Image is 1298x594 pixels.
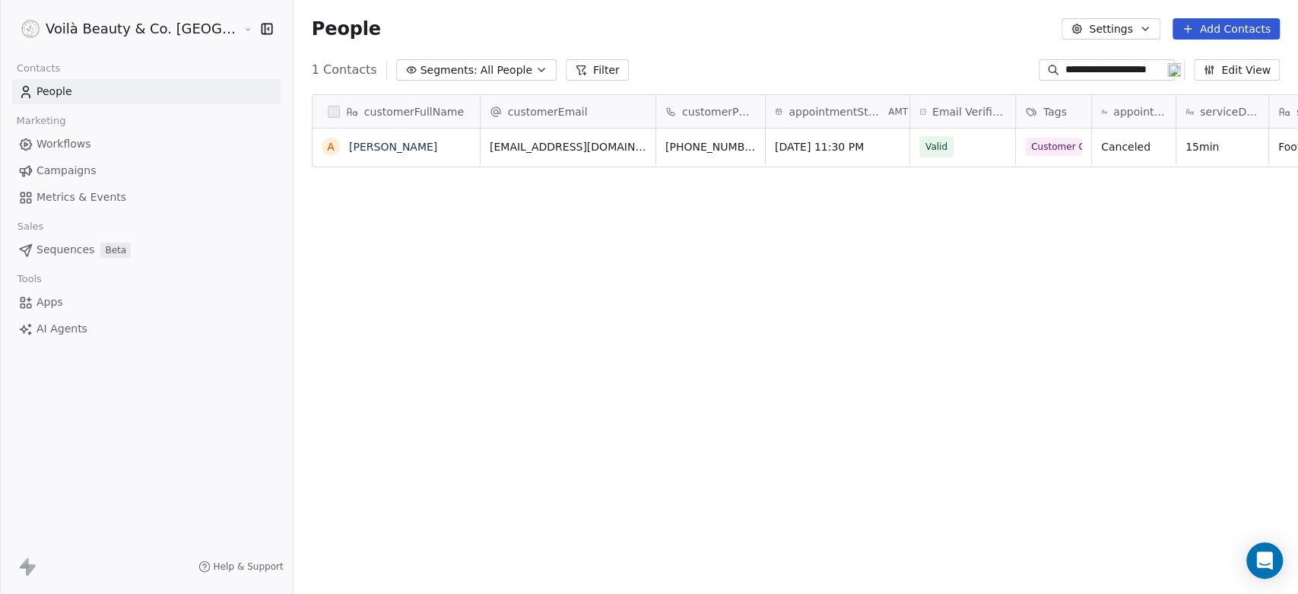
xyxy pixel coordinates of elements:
[12,290,281,315] a: Apps
[775,139,900,154] span: [DATE] 11:30 PM
[312,17,381,40] span: People
[364,104,464,119] span: customerFullName
[36,136,91,152] span: Workflows
[36,294,63,310] span: Apps
[682,104,756,119] span: customerPhone
[36,321,87,337] span: AI Agents
[12,237,281,262] a: SequencesBeta
[10,57,67,80] span: Contacts
[481,95,655,128] div: customerEmail
[12,158,281,183] a: Campaigns
[12,79,281,104] a: People
[789,104,885,119] span: appointmentStartDateTime
[21,20,40,38] img: Voila_Beauty_And_Co_Logo.png
[12,185,281,210] a: Metrics & Events
[312,61,377,79] span: 1 Contacts
[1016,95,1091,128] div: Tags
[1200,104,1259,119] span: serviceDuration
[1185,139,1259,154] span: 15min
[910,95,1015,128] div: Email Verification Status
[36,163,96,179] span: Campaigns
[1092,95,1176,128] div: appointmentStatus
[925,139,947,154] span: Valid
[11,215,50,238] span: Sales
[12,316,281,341] a: AI Agents
[36,189,126,205] span: Metrics & Events
[508,104,588,119] span: customerEmail
[421,62,478,78] span: Segments:
[1173,18,1280,40] button: Add Contacts
[214,561,284,573] span: Help & Support
[1025,138,1082,156] span: Customer Created
[313,95,480,128] div: customerFullName
[1167,63,1181,77] img: 19.png
[1246,542,1283,579] div: Open Intercom Messenger
[100,243,131,258] span: Beta
[1101,139,1166,154] span: Canceled
[1176,95,1268,128] div: serviceDuration
[36,242,94,258] span: Sequences
[349,141,437,153] a: [PERSON_NAME]
[198,561,284,573] a: Help & Support
[566,59,629,81] button: Filter
[932,104,1006,119] span: Email Verification Status
[11,268,48,291] span: Tools
[1043,104,1067,119] span: Tags
[1062,18,1160,40] button: Settings
[18,16,232,42] button: Voilà Beauty & Co. [GEOGRAPHIC_DATA]
[665,139,756,154] span: [PHONE_NUMBER]
[888,106,908,118] span: AMT
[766,95,909,128] div: appointmentStartDateTimeAMT
[313,129,481,582] div: grid
[481,62,532,78] span: All People
[656,95,765,128] div: customerPhone
[10,110,72,132] span: Marketing
[1113,104,1166,119] span: appointmentStatus
[36,84,72,100] span: People
[1194,59,1280,81] button: Edit View
[490,139,646,154] span: [EMAIL_ADDRESS][DOMAIN_NAME]
[46,19,240,39] span: Voilà Beauty & Co. [GEOGRAPHIC_DATA]
[327,139,335,155] div: A
[12,132,281,157] a: Workflows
